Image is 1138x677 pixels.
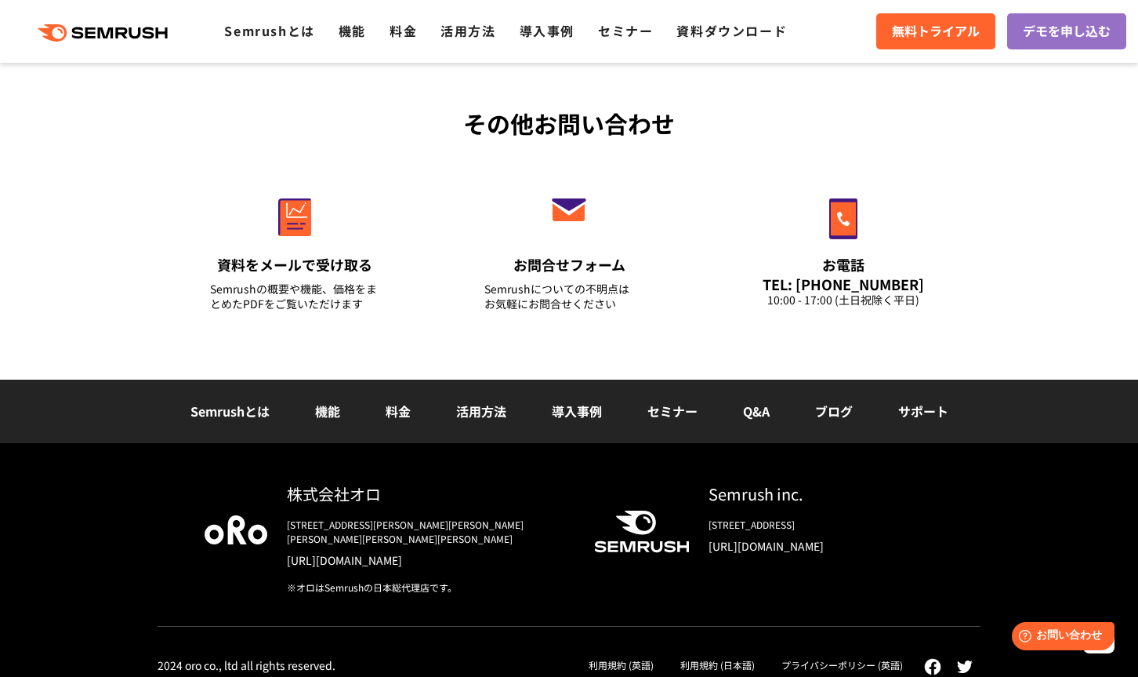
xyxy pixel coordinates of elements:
[1023,21,1111,42] span: デモを申し込む
[386,402,411,420] a: 料金
[898,402,948,420] a: サポート
[390,21,417,40] a: 料金
[484,255,654,275] div: お問合せフォーム
[158,658,335,672] div: 2024 oro co., ltd all rights reserved.
[815,402,853,420] a: ブログ
[224,21,314,40] a: Semrushとは
[158,106,980,141] div: その他お問い合わせ
[589,658,654,672] a: 利用規約 (英語)
[339,21,366,40] a: 機能
[210,282,379,311] div: Semrushの概要や機能、価格をまとめたPDFをご覧いただけます
[759,275,928,293] div: TEL: [PHONE_NUMBER]
[1007,13,1126,49] a: デモを申し込む
[680,658,755,672] a: 利用規約 (日本語)
[210,255,379,275] div: 資料をメールで受け取る
[924,658,941,675] img: facebook
[876,13,995,49] a: 無料トライアル
[892,21,980,42] span: 無料トライアル
[484,282,654,311] div: Semrushについての不明点は お気軽にお問合せください
[177,165,412,331] a: 資料をメールで受け取る Semrushの概要や機能、価格をまとめたPDFをご覧いただけます
[456,402,506,420] a: 活用方法
[759,255,928,275] div: お電話
[440,21,495,40] a: 活用方法
[520,21,574,40] a: 導入事例
[287,482,569,505] div: 株式会社オロ
[287,518,569,546] div: [STREET_ADDRESS][PERSON_NAME][PERSON_NAME][PERSON_NAME][PERSON_NAME][PERSON_NAME]
[598,21,653,40] a: セミナー
[709,538,933,554] a: [URL][DOMAIN_NAME]
[190,402,270,420] a: Semrushとは
[552,402,602,420] a: 導入事例
[998,616,1121,660] iframe: Help widget launcher
[451,165,687,331] a: お問合せフォーム Semrushについての不明点はお気軽にお問合せください
[709,482,933,505] div: Semrush inc.
[957,661,973,673] img: twitter
[709,518,933,532] div: [STREET_ADDRESS]
[676,21,787,40] a: 資料ダウンロード
[205,515,267,544] img: oro company
[287,581,569,595] div: ※オロはSemrushの日本総代理店です。
[743,402,770,420] a: Q&A
[647,402,698,420] a: セミナー
[315,402,340,420] a: 機能
[759,293,928,308] div: 10:00 - 17:00 (土日祝除く平日)
[781,658,903,672] a: プライバシーポリシー (英語)
[287,552,569,568] a: [URL][DOMAIN_NAME]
